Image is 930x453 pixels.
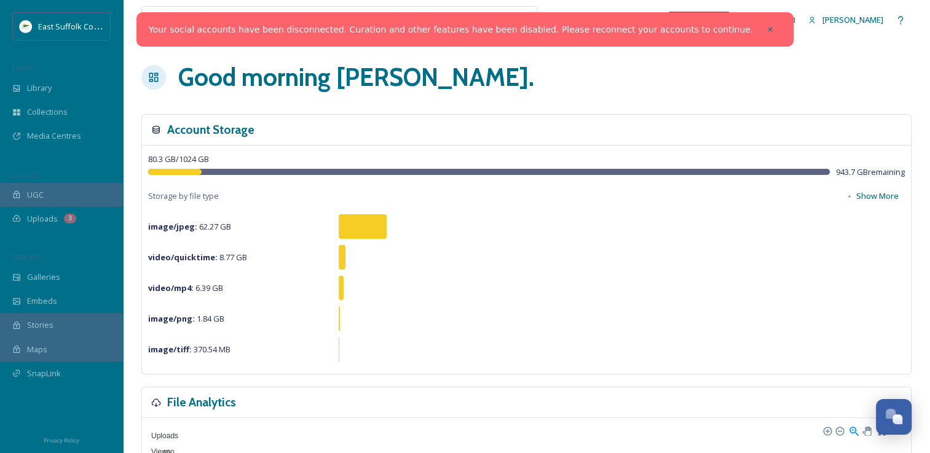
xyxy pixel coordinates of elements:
strong: image/tiff : [148,344,192,355]
div: Reset Zoom [876,425,886,435]
h1: Good morning [PERSON_NAME] . [178,59,534,96]
span: Media Centres [27,130,81,142]
strong: image/png : [148,313,195,324]
div: Zoom Out [835,426,843,435]
span: Library [27,82,52,94]
div: Menu [888,425,899,435]
span: UGC [27,189,44,201]
span: 8.77 GB [148,252,247,263]
span: Maps [27,344,47,355]
span: Stories [27,319,53,331]
span: Uploads [142,432,178,440]
div: 3 [64,214,76,223]
h3: File Analytics [167,393,236,411]
button: Show More [840,184,905,208]
div: Selection Zoom [848,425,859,435]
span: Collections [27,106,68,118]
span: MEDIA [12,63,34,72]
span: 6.39 GB [148,282,223,293]
img: ESC%20Logo.png [20,20,32,33]
strong: image/jpeg : [148,221,197,232]
span: Embeds [27,295,57,307]
span: 80.3 GB / 1024 GB [148,153,209,165]
button: Open Chat [876,399,912,435]
span: 370.54 MB [148,344,231,355]
a: [PERSON_NAME] [802,8,889,32]
span: COLLECT [12,170,39,179]
span: Storage by file type [148,190,219,202]
strong: video/mp4 : [148,282,194,293]
strong: video/quicktime : [148,252,218,263]
a: View all files [459,8,530,32]
span: East Suffolk Council [38,20,111,32]
a: What's New [668,12,730,29]
input: Search your library [170,7,436,34]
h3: Account Storage [167,121,254,139]
span: [PERSON_NAME] [822,14,883,25]
span: SnapLink [27,368,61,379]
div: Zoom In [822,426,831,435]
span: 943.7 GB remaining [836,166,905,178]
span: Galleries [27,271,60,283]
span: 1.84 GB [148,313,224,324]
a: Your social accounts have been disconnected. Curation and other features have been disabled. Plea... [149,23,753,36]
span: 62.27 GB [148,221,231,232]
a: Privacy Policy [44,432,79,447]
div: Panning [862,427,870,434]
span: WIDGETS [12,252,41,261]
span: Privacy Policy [44,436,79,444]
span: Uploads [27,213,58,225]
